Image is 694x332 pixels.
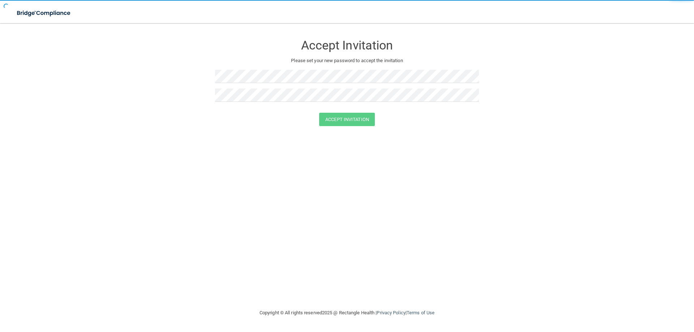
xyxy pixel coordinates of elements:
div: Copyright © All rights reserved 2025 @ Rectangle Health | | [215,301,479,324]
a: Privacy Policy [377,310,405,315]
button: Accept Invitation [319,113,375,126]
p: Please set your new password to accept the invitation [220,56,474,65]
img: bridge_compliance_login_screen.278c3ca4.svg [11,6,77,21]
a: Terms of Use [407,310,434,315]
h3: Accept Invitation [215,39,479,52]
